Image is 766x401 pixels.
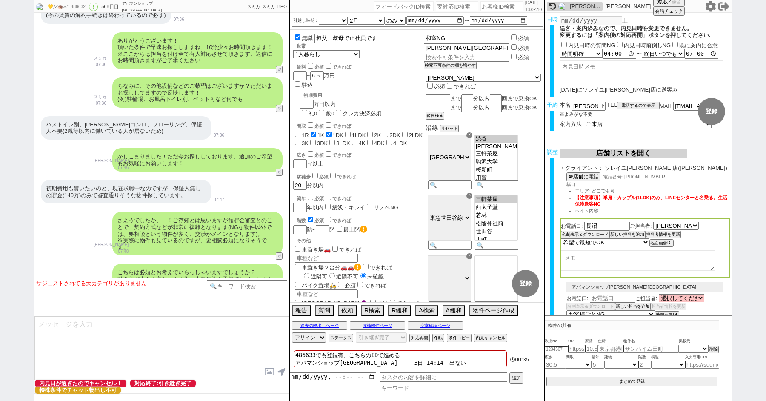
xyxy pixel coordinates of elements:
b: 店舗 [573,174,583,180]
button: リセット [440,125,459,132]
input: 🔍 [475,301,518,310]
p: 07:36 [214,132,224,139]
span: 案内方法 [560,121,582,127]
div: 階~ 階 [293,225,424,234]
div: 486632 [68,3,87,10]
button: R検索 [361,305,384,316]
button: ステータス [329,334,353,342]
p: スミカ [94,94,106,100]
label: 1LDK [352,132,366,138]
div: まで 分以内 [426,103,541,112]
button: 会話チェック [653,6,685,16]
p: 07:46 [94,164,129,171]
label: 内見日時の質問NG [568,42,615,49]
label: できれば [324,64,351,69]
input: 🔍 [428,241,472,250]
div: 初期費用も貰いたいのと、現在求職中なのですが、保証人無しの貯金(140万)のみで審査通りそうな物件探しています。 [41,180,211,203]
input: 近隣不可 [329,273,335,278]
div: 世帯 [297,43,424,49]
input: https://suumo.jp/chintai/jnc_000022489271 [568,345,585,353]
div: ありがとうございます！ 頂いた条件で早速お探ししますね、10分少々お時間頂きます！ ※ここからは担当を付け全て有人対応させて頂きます、返信にお時間頂きますがご了承ください [112,32,283,69]
label: できれば [445,83,476,90]
input: 🔍 [475,180,518,189]
span: 階数 [638,354,651,361]
p: 物件の共有 [545,320,719,330]
p: 07:48 [94,248,129,255]
div: 間取 [297,121,424,129]
input: https://suumo.jp/chintai/jnc_000022489271 [685,361,719,369]
input: 未確認 [360,273,366,278]
label: クレカ決済必須 [343,110,381,117]
input: お電話口 [590,294,635,303]
option: 駒沢大学 [475,158,517,166]
input: 1234567 [545,346,568,352]
span: 回まで乗換OK [502,104,537,111]
label: 1K [317,132,324,138]
input: 検索不可条件を入力 [424,53,509,62]
span: MAIL [660,103,672,109]
p: その他 [297,238,424,244]
div: [PERSON_NAME] [570,3,600,10]
p: スミカ [94,55,106,62]
input: お電話口 [584,222,630,231]
button: 過去の物出しページ [292,321,347,330]
span: 予約 [547,102,558,108]
option: [PERSON_NAME][PERSON_NAME] [475,143,517,150]
div: 万円以内 [300,89,381,117]
span: 必須 [314,123,324,129]
p: 07:36 [94,100,106,107]
label: 敷0 [326,110,334,117]
input: できれば [330,173,336,178]
button: 登録 [512,270,539,297]
p: 13:02:10 [525,6,542,13]
option: 三軒茶屋 [475,150,517,158]
input: 2 [638,361,651,369]
button: A検索 [415,305,438,316]
button: 担当者情報を更新 [651,303,686,310]
button: 名刺表示＆ダウンロード [566,303,615,310]
button: 店舗リストを開く [560,149,687,158]
label: 既に案内に合意 [679,42,718,49]
span: TEL [607,102,617,108]
input: フィードバックID検索 [374,1,434,11]
span: 電話番号: [PHONE_NUMBER] [603,174,666,179]
label: 引越し時期： [293,17,319,24]
option: 桜新町 [475,166,517,174]
div: サジェストされてる大カテゴリがありません [36,280,207,287]
span: 必須 [314,64,324,69]
input: できれば [326,151,331,157]
input: 5 [592,361,604,369]
label: 3K [302,140,309,146]
button: ↺ [276,252,283,260]
span: 構造 [651,354,685,361]
button: 範囲検索 [426,112,444,120]
label: 4DK [374,140,385,146]
span: 対応終了:引き継ぎ完了 [130,380,196,387]
label: 4K [359,140,366,146]
button: 報告 [292,305,311,316]
button: 名刺表示＆ダウンロード [561,231,609,238]
span: お電話口: [566,295,588,301]
span: 必須 [314,196,324,201]
button: R緩和 [388,305,411,316]
input: できれば [357,282,363,287]
option: 松陰神社前 [475,220,517,228]
span: 日時 [547,16,558,23]
button: A緩和 [443,305,465,316]
label: できれば [324,196,351,201]
span: スミカ_BPO [262,4,287,9]
label: できれば [331,246,361,253]
span: 特殊条件でチャット物出し不可 [35,387,121,394]
div: 〜 [560,49,730,59]
option: 上町 [475,236,517,244]
label: [GEOGRAPHIC_DATA] [293,300,369,306]
label: 最上階 [343,226,367,233]
label: 〜 [465,18,469,23]
label: 駐込 [302,82,313,88]
input: できれば [332,246,338,252]
button: 質問 [315,305,334,316]
input: 東京都港区海岸３ [598,345,623,353]
span: エリア: どこでも可 [575,188,615,193]
div: ㎡以上 [293,150,424,168]
label: 必須 [518,35,529,41]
